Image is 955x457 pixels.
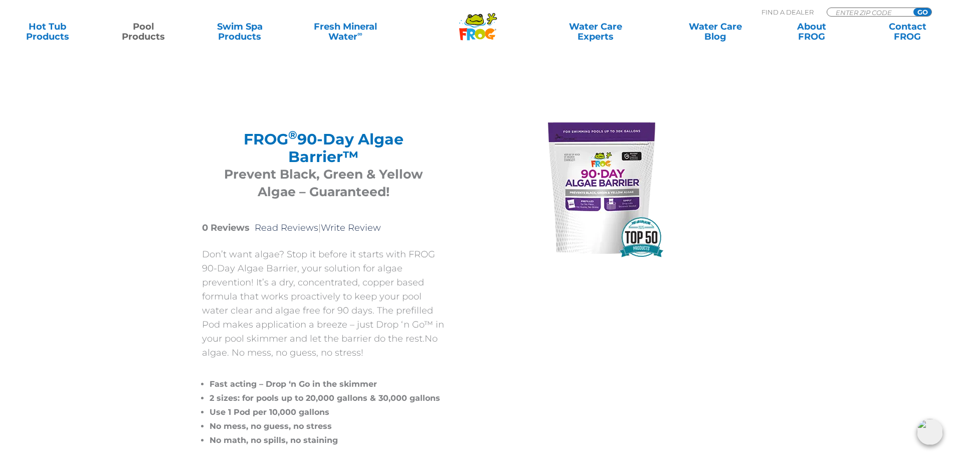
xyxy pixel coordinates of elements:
[210,405,445,419] li: Use 1 Pod per 10,000 gallons
[321,222,381,233] a: Write Review
[917,419,943,445] img: openIcon
[288,128,297,142] sup: ®
[202,221,445,235] p: |
[255,222,318,233] a: Read Reviews
[202,222,250,233] strong: 0 Reviews
[835,8,902,17] input: Zip Code Form
[357,30,362,38] sup: ∞
[203,22,277,42] a: Swim SpaProducts
[870,22,945,42] a: ContactFROG
[215,130,433,166] h2: FROG 90-Day Algae Barrier™
[774,22,849,42] a: AboutFROG
[535,22,656,42] a: Water CareExperts
[10,22,85,42] a: Hot TubProducts
[210,391,445,405] li: 2 sizes: for pools up to 20,000 gallons & 30,000 gallons
[106,22,181,42] a: PoolProducts
[210,377,445,391] li: Fast acting – Drop ‘n Go in the skimmer
[298,22,392,42] a: Fresh MineralWater∞
[761,8,814,17] p: Find A Dealer
[913,8,931,16] input: GO
[210,435,338,445] span: No math, no spills, no staining
[210,421,332,431] span: No mess, no guess, no stress
[202,247,445,360] p: Don’t want algae? Stop it before it starts with FROG 90-Day Algae Barrier, your solution for alga...
[215,166,433,201] h3: Prevent Black, Green & Yellow Algae – Guaranteed!
[678,22,752,42] a: Water CareBlog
